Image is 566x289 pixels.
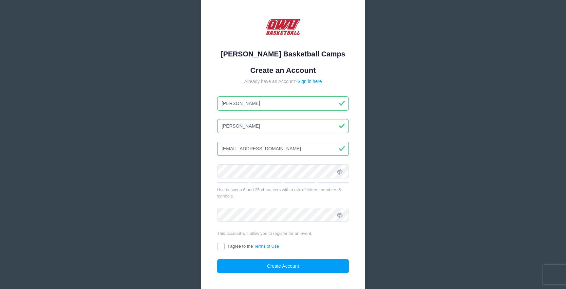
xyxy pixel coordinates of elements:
[297,79,322,84] a: Sign in here
[217,96,349,111] input: First Name
[263,7,303,47] img: David Vogel Basketball Camps
[217,243,225,250] input: I agree to theTerms of Use
[217,230,349,237] div: This account will allow you to register for an event.
[217,142,349,156] input: Email
[217,78,349,85] div: Already have an Account?
[217,49,349,59] div: [PERSON_NAME] Basketball Camps
[217,187,349,199] div: Use between 6 and 25 characters with a mix of letters, numbers & symbols.
[254,244,279,249] a: Terms of Use
[217,119,349,133] input: Last Name
[217,66,349,75] h1: Create an Account
[228,244,279,249] span: I agree to the
[217,259,349,273] button: Create Account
